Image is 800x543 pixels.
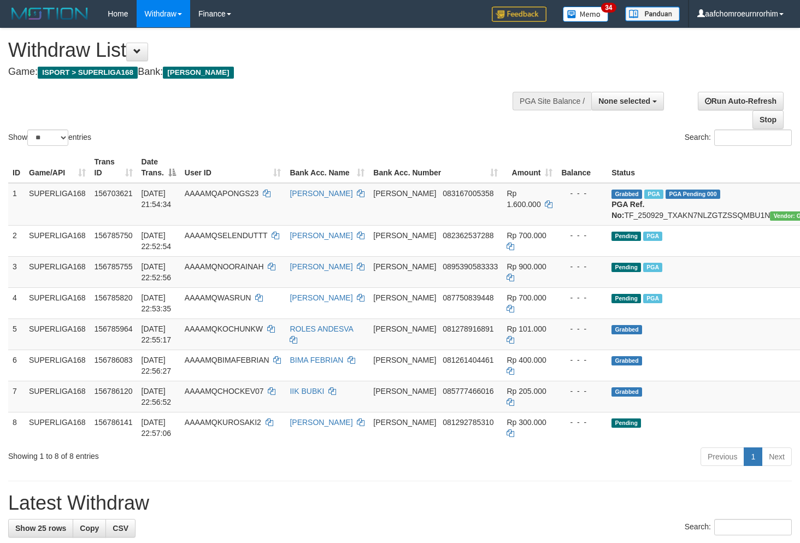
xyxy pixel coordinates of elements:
a: [PERSON_NAME] [290,262,352,271]
span: [PERSON_NAME] [373,324,436,333]
h4: Game: Bank: [8,67,522,78]
span: [DATE] 22:53:35 [142,293,172,313]
span: [PERSON_NAME] [373,189,436,198]
span: Pending [611,263,641,272]
span: AAAAMQWASRUN [185,293,251,302]
label: Search: [685,519,792,535]
span: Show 25 rows [15,524,66,533]
a: BIMA FEBRIAN [290,356,343,364]
label: Show entries [8,129,91,146]
h1: Latest Withdraw [8,492,792,514]
span: None selected [598,97,650,105]
span: Rp 900.000 [507,262,546,271]
td: SUPERLIGA168 [25,381,90,412]
h1: Withdraw List [8,39,522,61]
img: MOTION_logo.png [8,5,91,22]
th: User ID: activate to sort column ascending [180,152,286,183]
span: ISPORT > SUPERLIGA168 [38,67,138,79]
img: panduan.png [625,7,680,21]
th: Trans ID: activate to sort column ascending [90,152,137,183]
span: [DATE] 22:52:56 [142,262,172,282]
input: Search: [714,519,792,535]
td: 4 [8,287,25,318]
span: 156786120 [95,387,133,396]
span: [DATE] 22:57:06 [142,418,172,438]
a: Copy [73,519,106,538]
a: 1 [744,447,762,466]
span: Grabbed [611,325,642,334]
a: CSV [105,519,136,538]
td: SUPERLIGA168 [25,225,90,256]
span: Pending [611,294,641,303]
th: Balance [557,152,607,183]
span: [PERSON_NAME] [373,418,436,427]
div: - - - [561,188,603,199]
span: Rp 101.000 [507,324,546,333]
span: PGA Pending [666,190,720,199]
span: [DATE] 22:56:52 [142,387,172,406]
b: PGA Ref. No: [611,200,644,220]
td: 5 [8,318,25,350]
span: AAAAMQBIMAFEBRIAN [185,356,269,364]
img: Button%20Memo.svg [563,7,609,22]
td: SUPERLIGA168 [25,412,90,443]
span: Pending [611,418,641,428]
a: [PERSON_NAME] [290,231,352,240]
a: [PERSON_NAME] [290,418,352,427]
span: [PERSON_NAME] [373,262,436,271]
th: ID [8,152,25,183]
span: Grabbed [611,387,642,397]
span: 156785964 [95,324,133,333]
a: ROLES ANDESVA [290,324,353,333]
span: Copy [80,524,99,533]
span: 156785755 [95,262,133,271]
span: [PERSON_NAME] [373,387,436,396]
a: Run Auto-Refresh [698,92,784,110]
span: Rp 700.000 [507,231,546,240]
div: - - - [561,417,603,428]
span: Grabbed [611,190,642,199]
div: - - - [561,261,603,272]
button: None selected [591,92,664,110]
span: Copy 0895390583333 to clipboard [443,262,498,271]
span: [PERSON_NAME] [163,67,233,79]
div: - - - [561,292,603,303]
span: AAAAMQKOCHUNKW [185,324,263,333]
th: Bank Acc. Name: activate to sort column ascending [285,152,369,183]
td: SUPERLIGA168 [25,256,90,287]
a: Stop [752,110,784,129]
span: Rp 300.000 [507,418,546,427]
td: SUPERLIGA168 [25,287,90,318]
span: 156786141 [95,418,133,427]
span: Rp 400.000 [507,356,546,364]
span: Marked by aafandaneth [643,263,662,272]
select: Showentries [27,129,68,146]
span: Grabbed [611,356,642,365]
span: Copy 082362537288 to clipboard [443,231,493,240]
span: 156703621 [95,189,133,198]
td: 7 [8,381,25,412]
a: IIK BUBKI [290,387,324,396]
span: [PERSON_NAME] [373,356,436,364]
td: 3 [8,256,25,287]
td: SUPERLIGA168 [25,350,90,381]
span: AAAAMQAPONGS23 [185,189,258,198]
div: PGA Site Balance / [513,92,591,110]
div: - - - [561,386,603,397]
a: [PERSON_NAME] [290,189,352,198]
div: - - - [561,230,603,241]
span: CSV [113,524,128,533]
span: [DATE] 22:52:54 [142,231,172,251]
span: AAAAMQKUROSAKI2 [185,418,261,427]
span: Copy 081292785310 to clipboard [443,418,493,427]
span: Rp 700.000 [507,293,546,302]
td: 6 [8,350,25,381]
div: - - - [561,323,603,334]
td: 2 [8,225,25,256]
th: Date Trans.: activate to sort column descending [137,152,180,183]
span: Marked by aafandaneth [643,294,662,303]
span: [DATE] 22:56:27 [142,356,172,375]
span: [DATE] 22:55:17 [142,324,172,344]
span: AAAAMQNOORAINAH [185,262,264,271]
input: Search: [714,129,792,146]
